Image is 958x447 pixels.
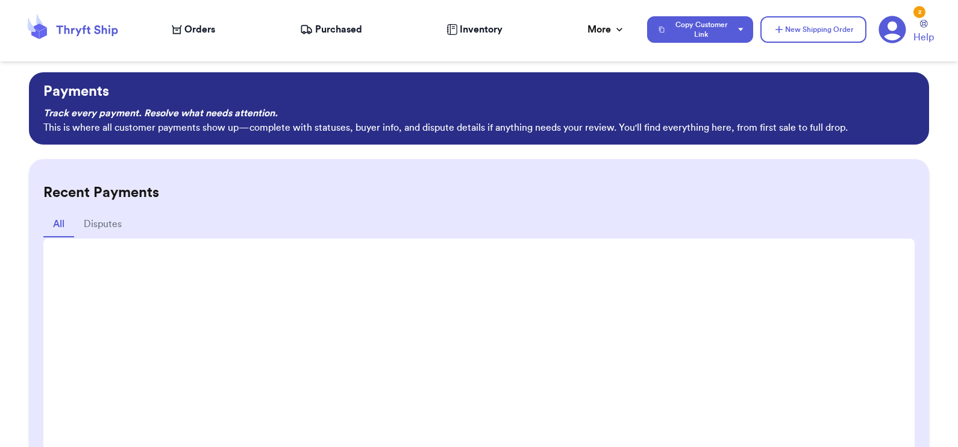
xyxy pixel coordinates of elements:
button: Copy Customer Link [647,16,753,43]
p: This is where all customer payments show up—complete with statuses, buyer info, and dispute detai... [43,120,915,135]
div: More [587,22,625,37]
a: 2 [878,16,906,43]
span: Purchased [315,22,362,37]
div: 2 [913,6,925,18]
button: Disputes [74,212,131,237]
h2: Recent Payments [43,183,915,202]
p: Payments [43,82,915,101]
button: All [43,212,74,237]
a: Purchased [300,22,362,37]
a: Help [913,20,934,45]
p: Track every payment. Resolve what needs attention. [43,106,915,120]
span: Help [913,30,934,45]
button: New Shipping Order [760,16,866,43]
a: Inventory [446,22,502,37]
span: Inventory [460,22,502,37]
span: Orders [184,22,215,37]
a: Orders [172,22,215,37]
